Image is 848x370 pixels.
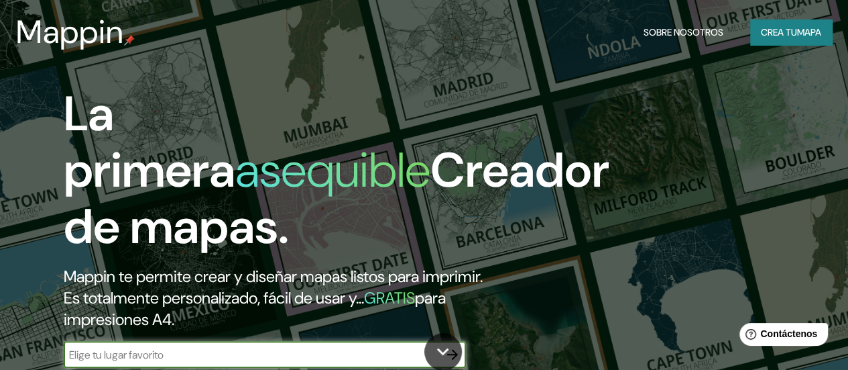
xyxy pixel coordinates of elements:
font: Sobre nosotros [644,26,723,38]
font: mapa [797,26,821,38]
font: GRATIS [364,287,415,308]
font: Creador de mapas. [64,139,609,258]
font: Mappin te permite crear y diseñar mapas listos para imprimir. [64,266,483,287]
font: asequible [235,139,430,201]
iframe: Lanzador de widgets de ayuda [729,318,833,355]
button: Sobre nosotros [638,19,729,45]
font: Crea tu [761,26,797,38]
img: pin de mapeo [124,35,135,46]
button: Crea tumapa [750,19,832,45]
input: Elige tu lugar favorito [64,347,439,363]
font: para impresiones A4. [64,287,446,330]
font: La primera [64,83,235,201]
font: Es totalmente personalizado, fácil de usar y... [64,287,364,308]
font: Mappin [16,11,124,53]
